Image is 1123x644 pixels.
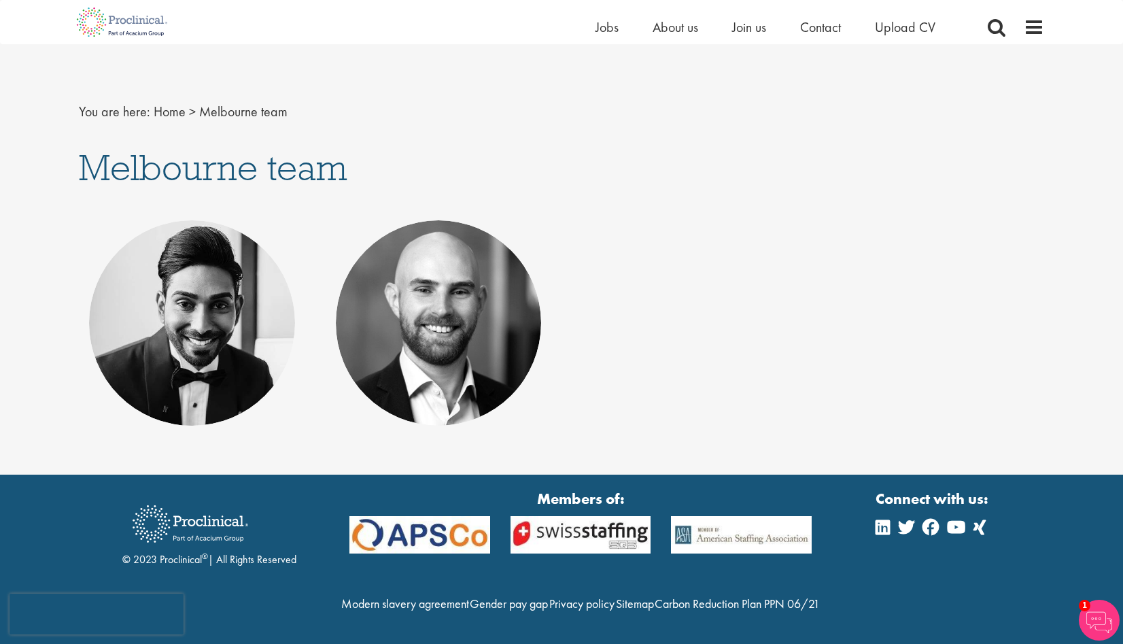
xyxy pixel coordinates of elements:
[876,488,991,509] strong: Connect with us:
[189,103,196,120] span: >
[732,18,766,36] a: Join us
[653,18,698,36] a: About us
[199,103,288,120] span: Melbourne team
[122,496,258,552] img: Proclinical Recruitment
[616,596,654,611] a: Sitemap
[470,596,548,611] a: Gender pay gap
[595,18,619,36] a: Jobs
[122,495,296,568] div: © 2023 Proclinical | All Rights Reserved
[655,596,820,611] a: Carbon Reduction Plan PPN 06/21
[339,516,500,554] img: APSCo
[79,144,347,190] span: Melbourne team
[661,516,822,554] img: APSCo
[549,596,615,611] a: Privacy policy
[10,594,184,634] iframe: reCAPTCHA
[875,18,935,36] a: Upload CV
[1079,600,1120,641] img: Chatbot
[341,596,469,611] a: Modern slavery agreement
[349,488,812,509] strong: Members of:
[800,18,841,36] a: Contact
[500,516,661,554] img: APSCo
[1079,600,1090,611] span: 1
[79,103,150,120] span: You are here:
[154,103,186,120] a: breadcrumb link
[202,551,208,562] sup: ®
